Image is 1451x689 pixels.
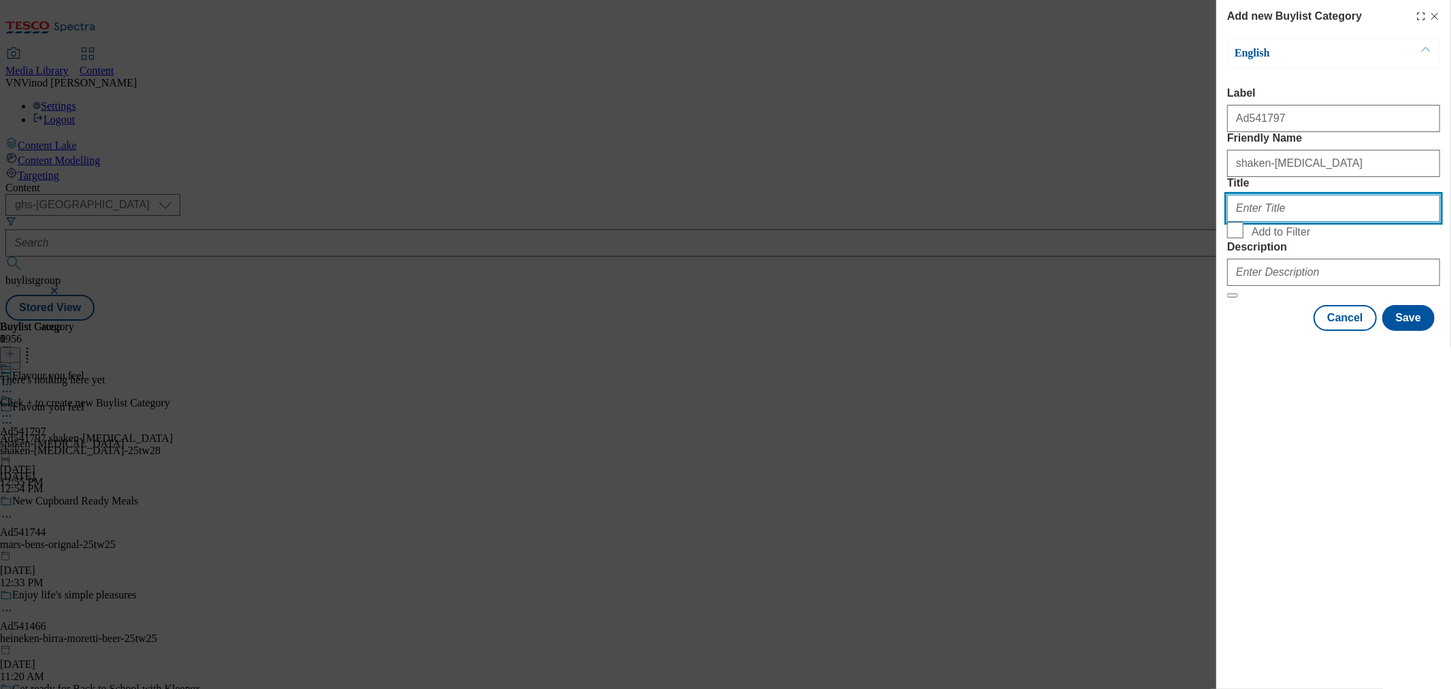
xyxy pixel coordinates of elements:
[1227,105,1440,132] input: Enter Label
[1227,241,1440,253] label: Description
[1252,226,1310,238] span: Add to Filter
[1227,132,1440,144] label: Friendly Name
[1227,195,1440,222] input: Enter Title
[1235,46,1378,60] p: English
[1227,150,1440,177] input: Enter Friendly Name
[1227,87,1440,99] label: Label
[1227,177,1440,189] label: Title
[1314,305,1376,331] button: Cancel
[1382,305,1435,331] button: Save
[1227,8,1362,25] h4: Add new Buylist Category
[1227,259,1440,286] input: Enter Description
